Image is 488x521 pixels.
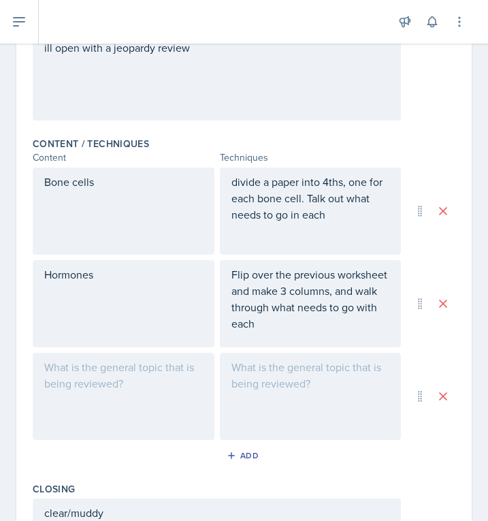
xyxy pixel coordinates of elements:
[220,151,402,165] div: Techniques
[231,266,390,332] p: Flip over the previous worksheet and make 3 columns, and walk through what needs to go with each
[44,266,203,283] p: Hormones
[44,505,389,521] p: clear/muddy
[33,482,75,496] label: Closing
[44,174,203,190] p: Bone cells
[231,174,390,223] p: divide a paper into 4ths, one for each bone cell. Talk out what needs to go in each
[33,137,149,151] label: Content / Techniques
[229,450,259,461] div: Add
[33,151,214,165] div: Content
[44,40,389,56] p: ill open with a jeopardy review
[222,445,266,466] button: Add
